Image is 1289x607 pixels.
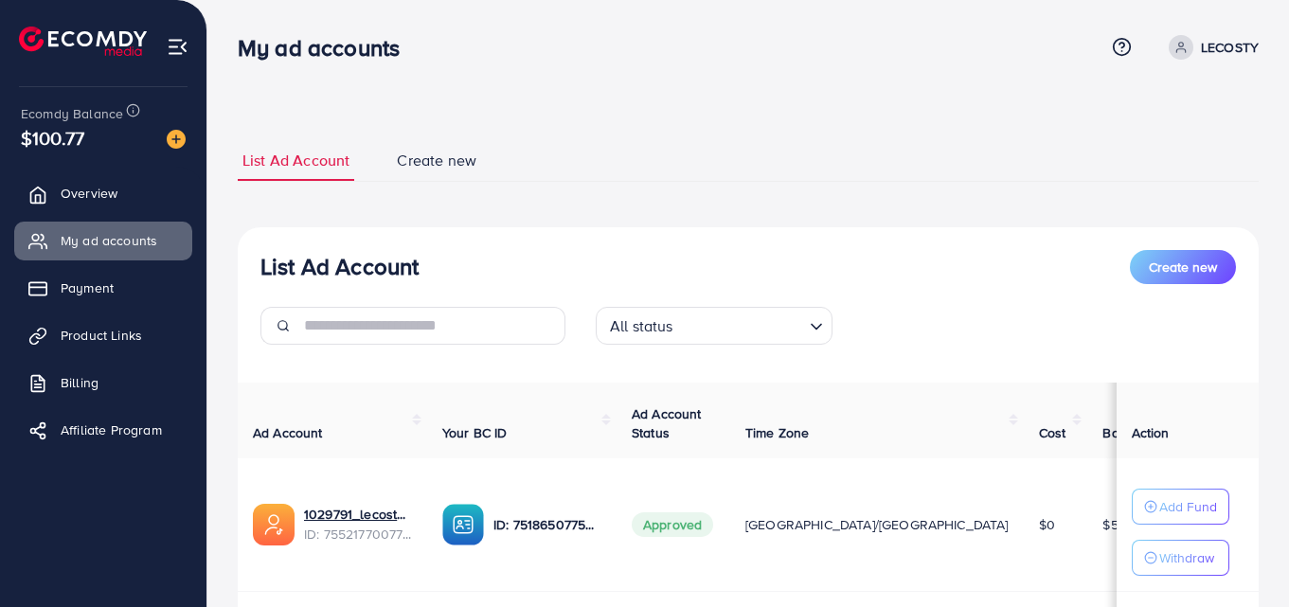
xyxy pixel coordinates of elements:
span: All status [606,312,677,340]
a: Product Links [14,316,192,354]
span: Create new [397,150,476,171]
button: Create new [1130,250,1236,284]
span: Affiliate Program [61,420,162,439]
span: ID: 7552177007761833991 [304,525,412,544]
span: $100.77 [21,124,84,152]
span: Payment [61,278,114,297]
a: Overview [14,174,192,212]
span: $50 [1102,515,1126,534]
p: Withdraw [1159,546,1214,569]
span: Action [1132,423,1170,442]
span: Balance [1102,423,1153,442]
h3: My ad accounts [238,34,415,62]
span: Product Links [61,326,142,345]
span: Time Zone [745,423,809,442]
h3: List Ad Account [260,253,419,280]
span: Your BC ID [442,423,508,442]
p: Add Fund [1159,495,1217,518]
div: <span class='underline'>1029791_lecosty new ad 2nd acc_1758378690562</span></br>7552177007761833991 [304,505,412,544]
span: My ad accounts [61,231,157,250]
span: Approved [632,512,713,537]
img: menu [167,36,188,58]
a: Billing [14,364,192,402]
button: Add Fund [1132,489,1229,525]
img: ic-ads-acc.e4c84228.svg [253,504,295,545]
a: Payment [14,269,192,307]
img: image [167,130,186,149]
input: Search for option [679,309,802,340]
button: Withdraw [1132,540,1229,576]
span: Cost [1039,423,1066,442]
iframe: Chat [1208,522,1275,593]
a: LECOSTY [1161,35,1259,60]
p: LECOSTY [1201,36,1259,59]
img: ic-ba-acc.ded83a64.svg [442,504,484,545]
span: $0 [1039,515,1055,534]
img: logo [19,27,147,56]
span: List Ad Account [242,150,349,171]
p: ID: 7518650775808524295 [493,513,601,536]
span: Overview [61,184,117,203]
span: Ad Account [253,423,323,442]
span: [GEOGRAPHIC_DATA]/[GEOGRAPHIC_DATA] [745,515,1009,534]
a: Affiliate Program [14,411,192,449]
span: Ecomdy Balance [21,104,123,123]
a: 1029791_lecosty new ad 2nd acc_1758378690562 [304,505,412,524]
span: Ad Account Status [632,404,702,442]
a: My ad accounts [14,222,192,259]
div: Search for option [596,307,832,345]
span: Create new [1149,258,1217,277]
span: Billing [61,373,98,392]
